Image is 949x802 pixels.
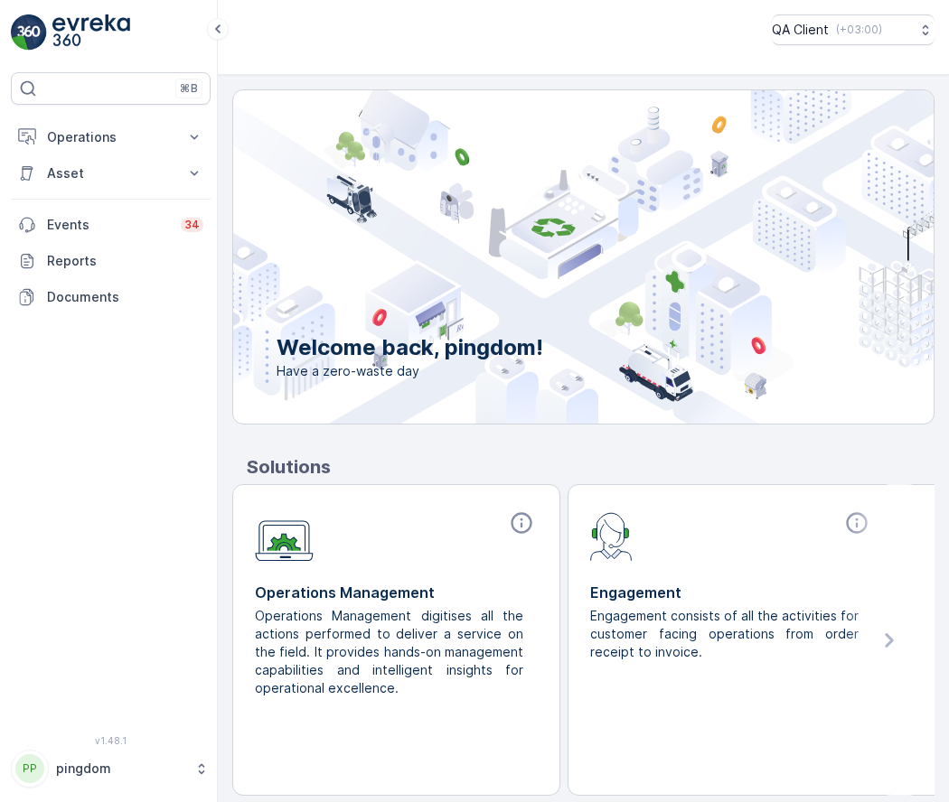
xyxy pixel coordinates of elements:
img: module-icon [255,510,314,562]
button: PPpingdom [11,750,211,788]
p: Solutions [247,453,935,480]
p: Operations Management [255,582,538,603]
img: module-icon [590,510,633,561]
button: QA Client(+03:00) [772,14,935,45]
p: Asset [47,164,174,182]
p: ( +03:00 ) [836,23,882,37]
p: Operations [47,128,174,146]
img: logo_light-DOdMpM7g.png [52,14,130,51]
p: Engagement [590,582,873,603]
p: pingdom [56,760,185,778]
span: Have a zero-waste day [277,362,543,380]
p: Events [47,216,170,234]
img: logo [11,14,47,51]
button: Operations [11,119,211,155]
p: 34 [184,218,200,232]
a: Events34 [11,207,211,243]
p: Operations Management digitises all the actions performed to deliver a service on the field. It p... [255,607,523,697]
p: QA Client [772,21,829,39]
p: ⌘B [180,81,198,96]
p: Engagement consists of all the activities for customer facing operations from order receipt to in... [590,607,859,661]
a: Reports [11,243,211,279]
p: Reports [47,252,203,270]
div: PP [15,754,44,783]
img: city illustration [152,90,934,424]
button: Asset [11,155,211,191]
a: Documents [11,279,211,315]
p: Documents [47,288,203,306]
p: Welcome back, pingdom! [277,333,543,362]
span: v 1.48.1 [11,735,211,746]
